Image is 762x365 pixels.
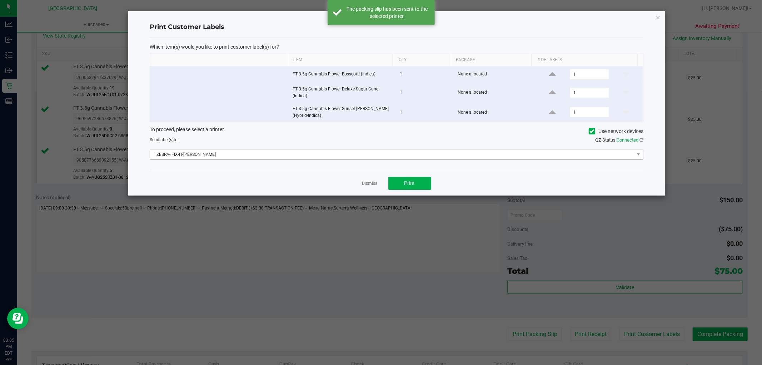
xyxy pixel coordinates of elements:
[288,83,395,103] td: FT 3.5g Cannabis Flower Deluxe Sugar Cane (Indica)
[453,103,536,122] td: None allocated
[404,180,415,186] span: Print
[395,66,453,83] td: 1
[288,103,395,122] td: FT 3.5g Cannabis Flower Sunset [PERSON_NAME] (Hybrid-Indica)
[617,137,638,143] span: Connected
[453,83,536,103] td: None allocated
[395,103,453,122] td: 1
[150,149,634,159] span: ZEBRA- FIX-IT-[PERSON_NAME]
[589,128,643,135] label: Use network devices
[150,44,643,50] p: Which item(s) would you like to print customer label(s) for?
[150,137,179,142] span: Send to:
[531,54,637,66] th: # of labels
[362,181,378,187] a: Dismiss
[150,23,643,32] h4: Print Customer Labels
[287,54,393,66] th: Item
[388,177,431,190] button: Print
[159,137,174,142] span: label(s)
[595,137,643,143] span: QZ Status:
[395,83,453,103] td: 1
[144,126,649,137] div: To proceed, please select a printer.
[288,66,395,83] td: FT 3.5g Cannabis Flower Bosscotti (Indica)
[393,54,450,66] th: Qty
[453,66,536,83] td: None allocated
[345,5,429,20] div: The packing slip has been sent to the selected printer.
[7,308,29,329] iframe: Resource center
[450,54,531,66] th: Package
